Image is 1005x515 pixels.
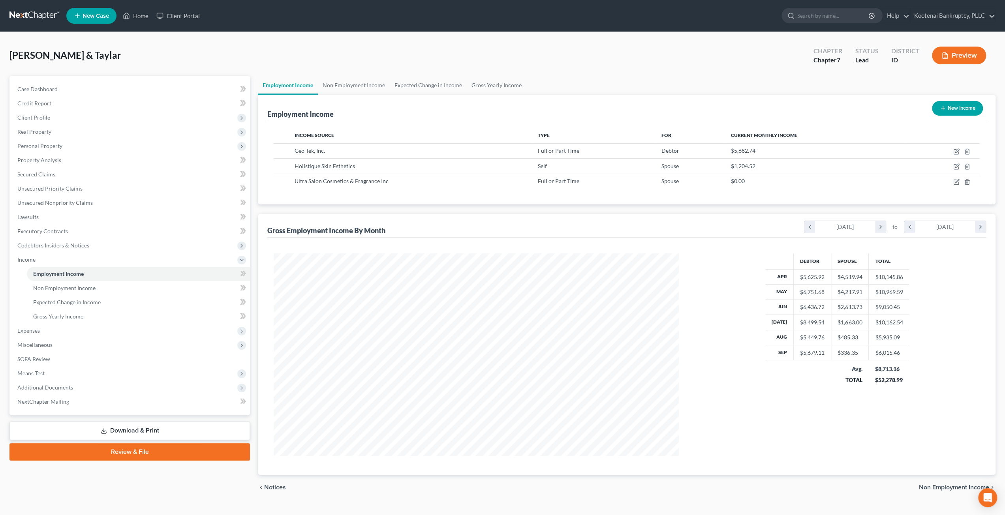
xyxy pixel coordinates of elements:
a: Lawsuits [11,210,250,224]
i: chevron_right [875,221,886,233]
div: $4,519.94 [838,273,862,281]
a: Case Dashboard [11,82,250,96]
span: Non Employment Income [33,285,96,291]
a: Home [119,9,152,23]
span: Employment Income [33,270,84,277]
span: NextChapter Mailing [17,398,69,405]
span: Personal Property [17,142,62,149]
a: Expected Change in Income [390,76,467,95]
a: Employment Income [258,76,318,95]
span: Real Property [17,128,51,135]
span: Income [17,256,36,263]
div: Employment Income [267,109,334,119]
th: Debtor [794,253,831,269]
button: New Income [932,101,983,116]
div: $485.33 [838,333,862,341]
span: Expected Change in Income [33,299,101,305]
span: Property Analysis [17,157,61,163]
a: Download & Print [9,421,250,440]
span: [PERSON_NAME] & Taylar [9,49,121,61]
span: Full or Part Time [538,178,579,184]
td: $10,162.54 [869,315,909,330]
div: $5,625.92 [800,273,825,281]
th: Apr [765,269,794,284]
div: Open Intercom Messenger [978,488,997,507]
div: District [891,47,919,56]
span: Lawsuits [17,213,39,220]
div: Gross Employment Income By Month [267,226,385,235]
span: Type [538,132,550,138]
a: Client Portal [152,9,204,23]
span: Geo Tek, Inc. [295,147,325,154]
div: Chapter [813,56,842,65]
a: Non Employment Income [27,281,250,295]
span: Spouse [661,178,679,184]
th: [DATE] [765,315,794,330]
th: Total [869,253,909,269]
div: TOTAL [838,376,862,384]
span: Expenses [17,327,40,334]
span: Client Profile [17,114,50,121]
div: $1,663.00 [838,318,862,326]
button: Non Employment Income chevron_right [919,484,996,491]
button: Preview [932,47,986,64]
div: $8,499.54 [800,318,825,326]
a: NextChapter Mailing [11,395,250,409]
a: Review & File [9,443,250,461]
a: SOFA Review [11,352,250,366]
span: Non Employment Income [919,484,989,491]
i: chevron_right [975,221,986,233]
td: $10,145.86 [869,269,909,284]
span: Debtor [661,147,679,154]
th: Jun [765,300,794,315]
span: Credit Report [17,100,51,107]
th: Aug [765,330,794,345]
div: $4,217.91 [838,288,862,296]
span: Means Test [17,370,45,376]
span: For [661,132,671,138]
div: Avg. [838,365,862,373]
span: Full or Part Time [538,147,579,154]
a: Employment Income [27,267,250,281]
span: Ultra Salon Cosmetics & Fragrance Inc [295,178,389,184]
div: $6,751.68 [800,288,825,296]
span: $0.00 [731,178,745,184]
a: Property Analysis [11,153,250,167]
span: Codebtors Insiders & Notices [17,242,89,249]
div: ID [891,56,919,65]
a: Help [883,9,909,23]
a: Secured Claims [11,167,250,182]
span: Holistique Skin Esthetics [295,163,355,169]
span: Additional Documents [17,384,73,391]
span: Spouse [661,163,679,169]
a: Executory Contracts [11,224,250,238]
td: $9,050.45 [869,300,909,315]
span: to [892,223,898,231]
span: $5,682.74 [731,147,755,154]
i: chevron_left [904,221,915,233]
div: Lead [855,56,878,65]
span: New Case [83,13,109,19]
a: Gross Yearly Income [27,309,250,324]
span: Unsecured Nonpriority Claims [17,199,93,206]
span: Secured Claims [17,171,55,178]
span: Miscellaneous [17,341,53,348]
div: $2,613.73 [838,303,862,311]
th: May [765,285,794,300]
div: $52,278.99 [875,376,903,384]
a: Kootenai Bankruptcy, PLLC [910,9,995,23]
a: Expected Change in Income [27,295,250,309]
div: $6,436.72 [800,303,825,311]
th: Sep [765,345,794,360]
i: chevron_left [804,221,815,233]
a: Gross Yearly Income [467,76,526,95]
span: Executory Contracts [17,228,68,234]
span: Income Source [295,132,334,138]
div: Chapter [813,47,842,56]
td: $6,015.46 [869,345,909,360]
div: $5,449.76 [800,333,825,341]
div: $336.35 [838,349,862,357]
div: [DATE] [815,221,875,233]
a: Credit Report [11,96,250,110]
a: Unsecured Nonpriority Claims [11,196,250,210]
